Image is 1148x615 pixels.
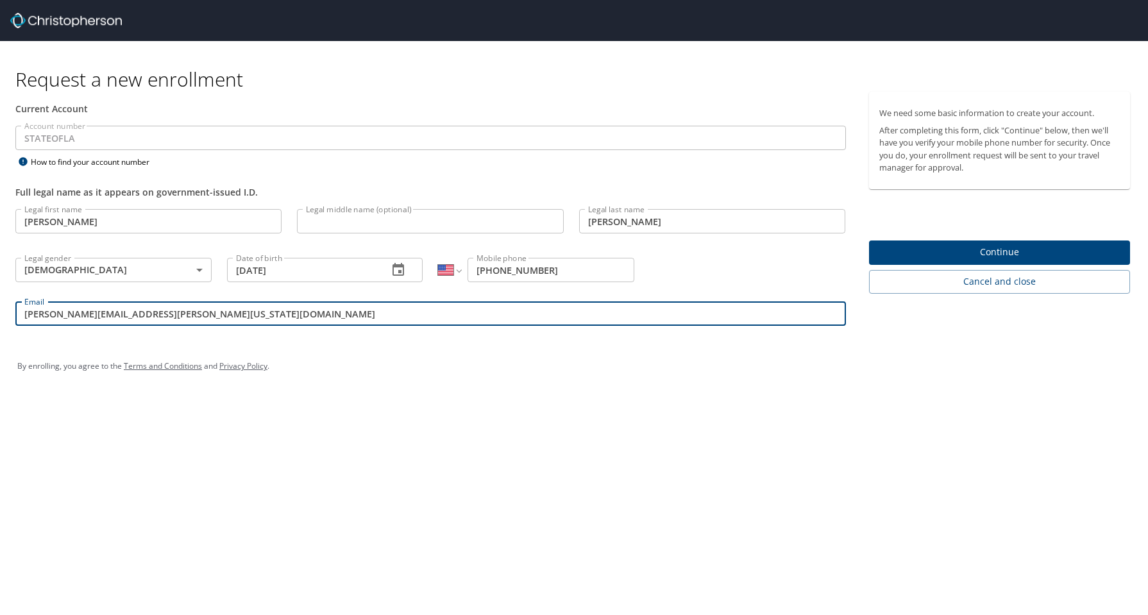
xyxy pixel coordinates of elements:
input: Enter phone number [468,258,634,282]
div: Full legal name as it appears on government-issued I.D. [15,185,846,199]
a: Privacy Policy [219,360,267,371]
span: Cancel and close [879,274,1120,290]
div: How to find your account number [15,154,176,170]
div: [DEMOGRAPHIC_DATA] [15,258,212,282]
p: After completing this form, click "Continue" below, then we'll have you verify your mobile phone ... [879,124,1120,174]
button: Continue [869,240,1131,265]
button: Cancel and close [869,270,1131,294]
input: MM/DD/YYYY [227,258,378,282]
div: By enrolling, you agree to the and . [17,350,1131,382]
img: cbt logo [10,13,122,28]
p: We need some basic information to create your account. [879,107,1120,119]
a: Terms and Conditions [124,360,202,371]
h1: Request a new enrollment [15,67,1140,92]
span: Continue [879,244,1120,260]
div: Current Account [15,102,846,115]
